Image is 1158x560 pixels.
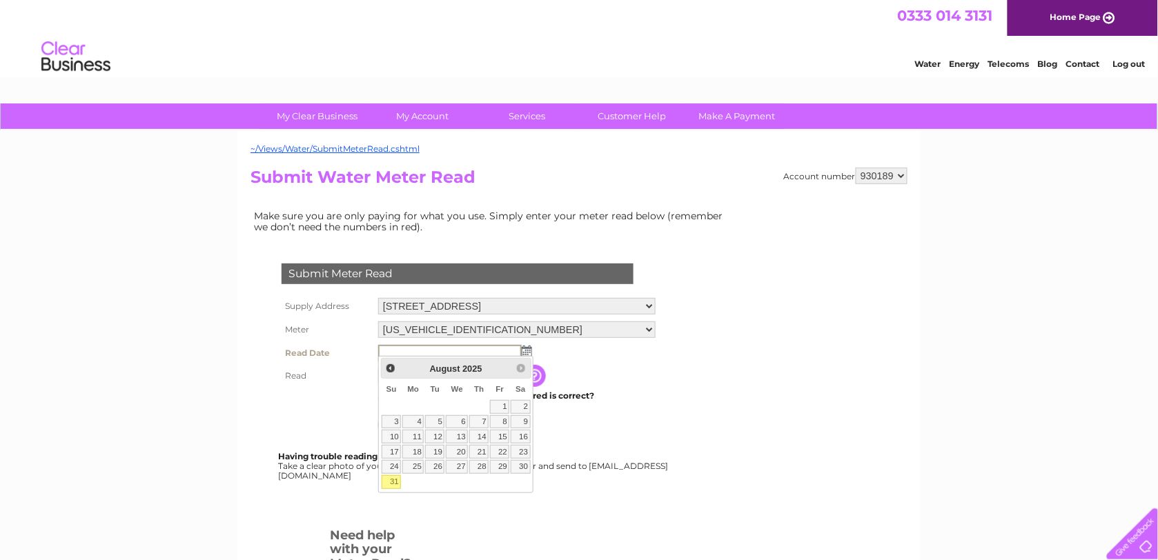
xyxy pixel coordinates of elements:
[522,346,532,357] img: ...
[950,59,980,69] a: Energy
[446,430,468,443] a: 13
[451,385,463,393] span: Wednesday
[282,263,634,284] div: Submit Meter Read
[383,360,399,376] a: Prev
[382,430,401,443] a: 10
[1038,59,1058,69] a: Blog
[680,103,794,129] a: Make A Payment
[446,460,468,474] a: 27
[408,385,420,393] span: Monday
[431,385,440,393] span: Tuesday
[516,385,525,393] span: Saturday
[524,365,549,387] input: Information
[576,103,689,129] a: Customer Help
[41,36,111,78] img: logo.png
[511,430,530,443] a: 16
[278,294,375,318] th: Supply Address
[430,363,460,374] span: August
[469,460,489,474] a: 28
[425,415,444,429] a: 5
[425,430,444,443] a: 12
[490,430,509,443] a: 15
[915,59,941,69] a: Water
[469,445,489,459] a: 21
[402,415,424,429] a: 4
[375,387,659,405] td: Are you sure the read you have entered is correct?
[366,103,480,129] a: My Account
[469,415,489,429] a: 7
[474,385,484,393] span: Thursday
[490,415,509,429] a: 8
[1112,59,1145,69] a: Log out
[382,445,401,459] a: 17
[988,59,1030,69] a: Telecoms
[490,460,509,474] a: 29
[385,363,396,374] span: Prev
[402,430,424,443] a: 11
[251,143,420,154] a: ~/Views/Water/SubmitMeterRead.cshtml
[382,460,401,474] a: 24
[784,168,907,184] div: Account number
[446,415,468,429] a: 6
[425,445,444,459] a: 19
[511,400,530,414] a: 2
[402,445,424,459] a: 18
[1066,59,1100,69] a: Contact
[511,445,530,459] a: 23
[278,318,375,341] th: Meter
[278,341,375,365] th: Read Date
[278,365,375,387] th: Read
[511,415,530,429] a: 9
[382,475,401,489] a: 31
[469,430,489,443] a: 14
[261,103,375,129] a: My Clear Business
[490,400,509,414] a: 1
[251,168,907,194] h2: Submit Water Meter Read
[462,363,482,374] span: 2025
[898,7,993,24] a: 0333 014 3131
[425,460,444,474] a: 26
[254,8,906,67] div: Clear Business is a trading name of Verastar Limited (registered in [GEOGRAPHIC_DATA] No. 3667643...
[251,207,734,236] td: Make sure you are only paying for what you use. Simply enter your meter read below (remember we d...
[496,385,504,393] span: Friday
[490,445,509,459] a: 22
[402,460,424,474] a: 25
[511,460,530,474] a: 30
[386,385,397,393] span: Sunday
[471,103,585,129] a: Services
[382,415,401,429] a: 3
[278,452,670,480] div: Take a clear photo of your readings, tell us which supply it's for and send to [EMAIL_ADDRESS][DO...
[446,445,468,459] a: 20
[278,451,433,461] b: Having trouble reading your meter?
